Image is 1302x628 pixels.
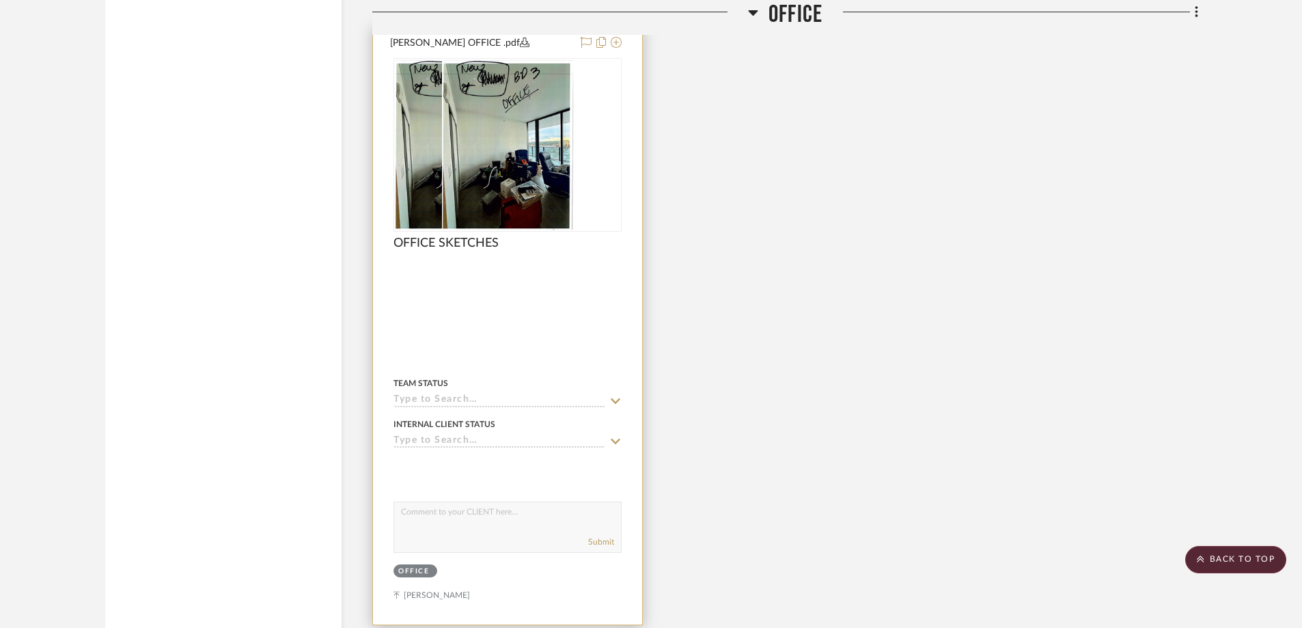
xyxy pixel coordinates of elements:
input: Type to Search… [393,435,605,448]
button: [PERSON_NAME] OFFICE .pdf [390,35,572,51]
div: Internal Client Status [393,418,495,431]
div: Team Status [393,377,448,390]
input: Type to Search… [393,394,605,407]
img: OFFICE SKETCHES [442,59,574,230]
button: Submit [588,536,614,548]
span: OFFICE SKETCHES [393,236,499,251]
div: Office [398,566,429,577]
scroll-to-top-button: BACK TO TOP [1185,546,1286,573]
